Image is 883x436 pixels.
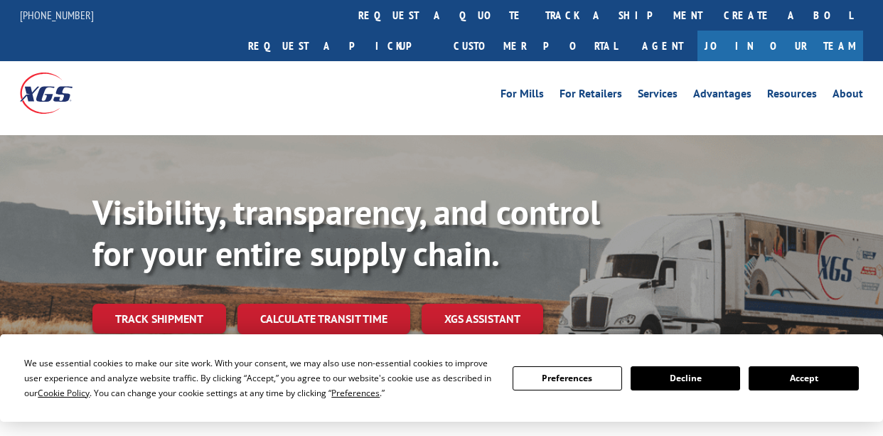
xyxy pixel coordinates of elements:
a: About [833,88,863,104]
a: Track shipment [92,304,226,334]
a: Join Our Team [697,31,863,61]
button: Accept [749,366,858,390]
a: For Mills [501,88,544,104]
span: Preferences [331,387,380,399]
a: Calculate transit time [237,304,410,334]
a: Customer Portal [443,31,628,61]
b: Visibility, transparency, and control for your entire supply chain. [92,190,600,275]
a: Resources [767,88,817,104]
a: Agent [628,31,697,61]
span: Cookie Policy [38,387,90,399]
a: For Retailers [560,88,622,104]
div: We use essential cookies to make our site work. With your consent, we may also use non-essential ... [24,356,495,400]
a: [PHONE_NUMBER] [20,8,94,22]
a: XGS ASSISTANT [422,304,543,334]
a: Advantages [693,88,751,104]
button: Preferences [513,366,622,390]
a: Request a pickup [237,31,443,61]
a: Services [638,88,678,104]
button: Decline [631,366,740,390]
